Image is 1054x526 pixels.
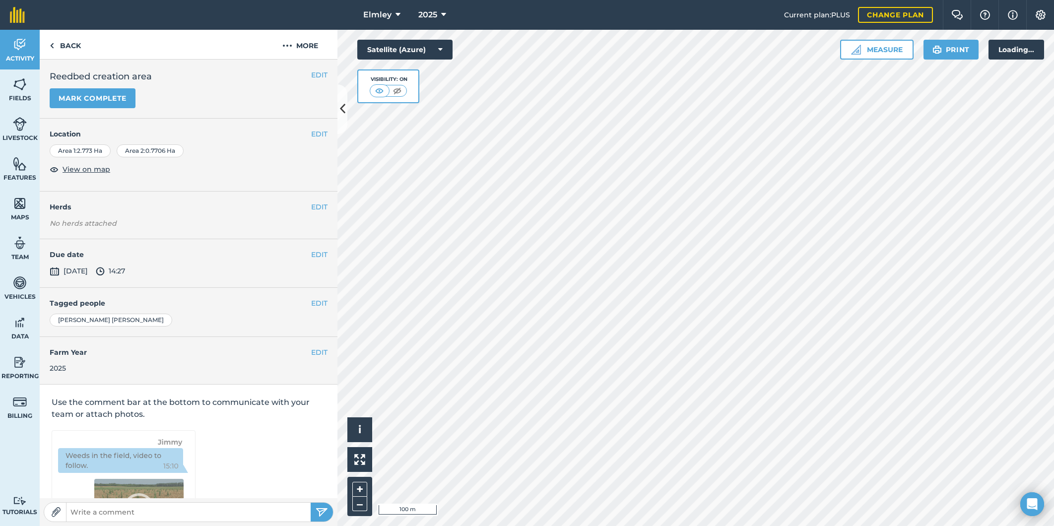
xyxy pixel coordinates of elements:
[347,417,372,442] button: i
[50,40,54,52] img: svg+xml;base64,PHN2ZyB4bWxucz0iaHR0cDovL3d3dy53My5vcmcvMjAwMC9zdmciIHdpZHRoPSI5IiBoZWlnaHQ9IjI0Ii...
[352,497,367,511] button: –
[50,249,328,260] h4: Due date
[932,44,942,56] img: svg+xml;base64,PHN2ZyB4bWxucz0iaHR0cDovL3d3dy53My5vcmcvMjAwMC9zdmciIHdpZHRoPSIxOSIgaGVpZ2h0PSIyNC...
[50,314,172,327] div: [PERSON_NAME] [PERSON_NAME]
[13,156,27,171] img: svg+xml;base64,PHN2ZyB4bWxucz0iaHR0cDovL3d3dy53My5vcmcvMjAwMC9zdmciIHdpZHRoPSI1NiIgaGVpZ2h0PSI2MC...
[979,10,991,20] img: A question mark icon
[52,396,326,420] p: Use the comment bar at the bottom to communicate with your team or attach photos.
[311,249,328,260] button: EDIT
[13,77,27,92] img: svg+xml;base64,PHN2ZyB4bWxucz0iaHR0cDovL3d3dy53My5vcmcvMjAwMC9zdmciIHdpZHRoPSI1NiIgaGVpZ2h0PSI2MC...
[50,363,328,374] div: 2025
[988,40,1044,60] div: Loading...
[66,505,311,519] input: Write a comment
[50,163,59,175] img: svg+xml;base64,PHN2ZyB4bWxucz0iaHR0cDovL3d3dy53My5vcmcvMjAwMC9zdmciIHdpZHRoPSIxOCIgaGVpZ2h0PSIyNC...
[96,265,125,277] span: 14:27
[370,75,407,83] div: Visibility: On
[13,196,27,211] img: svg+xml;base64,PHN2ZyB4bWxucz0iaHR0cDovL3d3dy53My5vcmcvMjAwMC9zdmciIHdpZHRoPSI1NiIgaGVpZ2h0PSI2MC...
[50,298,328,309] h4: Tagged people
[13,275,27,290] img: svg+xml;base64,PD94bWwgdmVyc2lvbj0iMS4wIiBlbmNvZGluZz0idXRmLTgiPz4KPCEtLSBHZW5lcmF0b3I6IEFkb2JlIE...
[263,30,337,59] button: More
[858,7,933,23] a: Change plan
[96,265,105,277] img: svg+xml;base64,PD94bWwgdmVyc2lvbj0iMS4wIiBlbmNvZGluZz0idXRmLTgiPz4KPCEtLSBHZW5lcmF0b3I6IEFkb2JlIE...
[1035,10,1047,20] img: A cog icon
[311,298,328,309] button: EDIT
[951,10,963,20] img: Two speech bubbles overlapping with the left bubble in the forefront
[13,236,27,251] img: svg+xml;base64,PD94bWwgdmVyc2lvbj0iMS4wIiBlbmNvZGluZz0idXRmLTgiPz4KPCEtLSBHZW5lcmF0b3I6IEFkb2JlIE...
[117,144,184,157] div: Area 2 : 0.7706 Ha
[13,37,27,52] img: svg+xml;base64,PD94bWwgdmVyc2lvbj0iMS4wIiBlbmNvZGluZz0idXRmLTgiPz4KPCEtLSBHZW5lcmF0b3I6IEFkb2JlIE...
[1008,9,1018,21] img: svg+xml;base64,PHN2ZyB4bWxucz0iaHR0cDovL3d3dy53My5vcmcvMjAwMC9zdmciIHdpZHRoPSIxNyIgaGVpZ2h0PSIxNy...
[358,423,361,436] span: i
[63,164,110,175] span: View on map
[13,315,27,330] img: svg+xml;base64,PD94bWwgdmVyc2lvbj0iMS4wIiBlbmNvZGluZz0idXRmLTgiPz4KPCEtLSBHZW5lcmF0b3I6IEFkb2JlIE...
[352,482,367,497] button: +
[13,394,27,409] img: svg+xml;base64,PD94bWwgdmVyc2lvbj0iMS4wIiBlbmNvZGluZz0idXRmLTgiPz4KPCEtLSBHZW5lcmF0b3I6IEFkb2JlIE...
[311,129,328,139] button: EDIT
[10,7,25,23] img: fieldmargin Logo
[50,69,328,83] h2: Reedbed creation area
[50,163,110,175] button: View on map
[51,507,61,517] img: Paperclip icon
[357,40,453,60] button: Satellite (Azure)
[354,454,365,465] img: Four arrows, one pointing top left, one top right, one bottom right and the last bottom left
[50,218,337,229] em: No herds attached
[373,86,386,96] img: svg+xml;base64,PHN2ZyB4bWxucz0iaHR0cDovL3d3dy53My5vcmcvMjAwMC9zdmciIHdpZHRoPSI1MCIgaGVpZ2h0PSI0MC...
[50,88,135,108] button: Mark complete
[50,144,111,157] div: Area 1 : 2.773 Ha
[418,9,437,21] span: 2025
[311,201,328,212] button: EDIT
[13,355,27,370] img: svg+xml;base64,PD94bWwgdmVyc2lvbj0iMS4wIiBlbmNvZGluZz0idXRmLTgiPz4KPCEtLSBHZW5lcmF0b3I6IEFkb2JlIE...
[311,69,328,80] button: EDIT
[50,265,60,277] img: svg+xml;base64,PD94bWwgdmVyc2lvbj0iMS4wIiBlbmNvZGluZz0idXRmLTgiPz4KPCEtLSBHZW5lcmF0b3I6IEFkb2JlIE...
[784,9,850,20] span: Current plan : PLUS
[363,9,392,21] span: Elmley
[923,40,979,60] button: Print
[50,347,328,358] h4: Farm Year
[50,265,88,277] span: [DATE]
[316,506,328,518] img: svg+xml;base64,PHN2ZyB4bWxucz0iaHR0cDovL3d3dy53My5vcmcvMjAwMC9zdmciIHdpZHRoPSIyNSIgaGVpZ2h0PSIyNC...
[13,496,27,506] img: svg+xml;base64,PD94bWwgdmVyc2lvbj0iMS4wIiBlbmNvZGluZz0idXRmLTgiPz4KPCEtLSBHZW5lcmF0b3I6IEFkb2JlIE...
[50,129,328,139] h4: Location
[840,40,914,60] button: Measure
[40,30,91,59] a: Back
[50,201,337,212] h4: Herds
[851,45,861,55] img: Ruler icon
[13,117,27,131] img: svg+xml;base64,PD94bWwgdmVyc2lvbj0iMS4wIiBlbmNvZGluZz0idXRmLTgiPz4KPCEtLSBHZW5lcmF0b3I6IEFkb2JlIE...
[282,40,292,52] img: svg+xml;base64,PHN2ZyB4bWxucz0iaHR0cDovL3d3dy53My5vcmcvMjAwMC9zdmciIHdpZHRoPSIyMCIgaGVpZ2h0PSIyNC...
[1020,492,1044,516] div: Open Intercom Messenger
[391,86,403,96] img: svg+xml;base64,PHN2ZyB4bWxucz0iaHR0cDovL3d3dy53My5vcmcvMjAwMC9zdmciIHdpZHRoPSI1MCIgaGVpZ2h0PSI0MC...
[311,347,328,358] button: EDIT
